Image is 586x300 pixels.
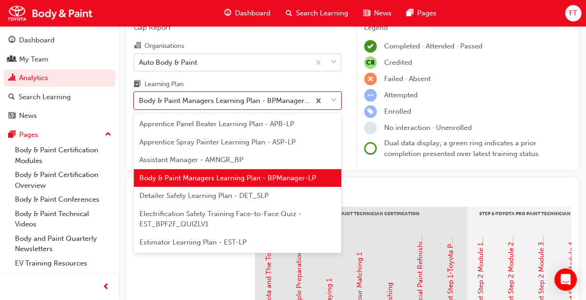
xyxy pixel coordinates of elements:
span: Estimator Learning Plan - EST-LP [139,238,247,246]
span: Dashboard [235,8,270,19]
div: Search Learning [19,92,71,102]
span: Search Learning [296,8,348,19]
span: Dual data display; a green ring indicates a prior completion presented over latest training status. [384,139,540,158]
span: news-icon [363,7,370,19]
span: Failed · Absent [384,75,431,83]
span: Apprentice Spray Painter Learning Plan - ASP-LP [139,138,296,146]
a: Body & Paint Technical Videos [11,207,115,232]
span: Apprentice Panel Beater Learning Plan - APB-LP [139,120,294,128]
span: Credited [384,58,412,67]
span: up-icon [105,129,111,141]
a: News [4,107,115,124]
span: search-icon [8,93,15,102]
span: pages-icon [406,7,413,19]
a: news-iconNews [355,4,399,23]
div: Pages [19,130,38,140]
span: FT [569,8,577,19]
span: guage-icon [8,36,15,45]
button: DashboardMy TeamAnalyticsSearch LearningNews [4,30,115,126]
div: Legend [364,22,571,33]
span: guage-icon [224,7,231,19]
span: Completed · Attended · Passed [384,42,483,50]
button: FT [565,5,581,21]
span: prev-icon [103,281,110,293]
a: Analytics [4,69,115,87]
span: learningRecordVerb_NONE-icon [364,122,377,134]
a: Electrification Technology [11,270,115,285]
div: Body & Paint Managers Learning Plan - BPManager-LP [139,95,311,106]
a: Body & Paint Certification Overview [11,168,115,192]
span: chart-icon [8,74,15,82]
span: Body & Paint Managers Learning Plan - BPManager-LP [139,174,316,182]
a: pages-iconPages [399,4,443,23]
div: Auto Body & Paint [139,57,197,68]
span: Pages [417,8,436,19]
span: organisation-icon [134,42,141,50]
img: Trak [5,3,96,24]
span: Enrolled [384,107,411,116]
span: learningRecordVerb_FAIL-icon [364,73,377,85]
span: News [373,8,391,19]
span: news-icon [8,112,15,120]
span: Electrification Safety Training Face-to-Face Quiz - EST_BPF2F_QUIZLV1 [139,210,302,229]
button: Pages [4,126,115,143]
a: Body & Paint Certification Modules [11,143,115,168]
span: learningRecordVerb_COMPLETE-icon [364,40,377,53]
span: down-icon [331,95,337,107]
span: Detailer Safety Learning Plan - DET_SLP [139,191,269,200]
a: Search Learning [4,89,115,106]
div: Learning Plan [145,80,184,89]
div: Step 1-Toyota Paint Technician Certification [255,207,467,230]
a: search-iconSearch Learning [278,4,355,23]
span: learningplan-icon [134,81,141,89]
span: Assistant Manager - AMNGR_BP [139,156,243,164]
div: Dashboard [19,35,55,46]
span: Attempted [384,91,418,99]
a: guage-iconDashboard [217,4,278,23]
a: EV Training Resources [11,256,115,271]
a: My Team [4,51,115,68]
span: search-icon [285,7,292,19]
span: Gap Report [134,22,341,33]
a: Body and Paint Quarterly Newsletters [11,232,115,256]
a: Body & Paint Conferences [11,192,115,207]
span: learningRecordVerb_ATTEMPT-icon [364,89,377,102]
div: News [19,110,37,121]
span: people-icon [8,55,15,64]
div: Organisations [145,41,184,51]
a: Dashboard [4,32,115,49]
span: null-icon [364,56,377,69]
span: pages-icon [8,131,15,139]
span: learningRecordVerb_ENROLL-icon [364,105,377,118]
span: down-icon [331,56,337,68]
span: No interaction · Unenrolled [384,123,472,132]
div: My Team [19,54,48,65]
div: Open Intercom Messenger [554,268,577,291]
